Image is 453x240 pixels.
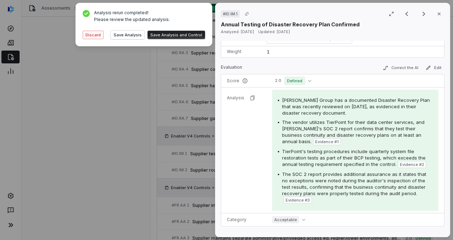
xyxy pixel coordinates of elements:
span: 1 [267,49,270,54]
button: Discard [83,31,104,39]
button: Save Analysis [111,31,145,39]
span: Acceptable [272,216,299,223]
span: Analysis rerun completed! [94,10,170,15]
span: Analyzed: [DATE] [221,29,254,34]
span: # ID.IM.1 [223,11,238,17]
span: Evidence # 3 [286,197,310,203]
p: Analysis [227,95,244,101]
p: Category [227,217,261,223]
span: Evidence # 2 [400,162,424,167]
button: Edit [423,63,444,72]
span: Please review the updated analysis. [94,17,170,22]
button: Next result [417,10,431,18]
button: Previous result [400,10,414,18]
span: Defined [284,77,305,85]
span: The SOC 2 report provides additional assurance as it states that no exceptions were noted during ... [282,171,426,196]
button: 2.0Defined [272,77,314,85]
p: Score [227,78,261,84]
span: [PERSON_NAME] Group has a documented Disaster Recovery Plan that was recently reviewed on [DATE],... [282,97,430,116]
button: Correct the AI [380,64,421,72]
button: Copy link [240,7,253,20]
p: Evaluation [221,64,242,73]
button: Save Analysis and Control [147,31,205,39]
p: Weight [227,49,255,54]
span: The vendor utilizes TierPoint for their data center services, and [PERSON_NAME]'s SOC 2 report co... [282,119,425,144]
span: Updated: [DATE] [258,29,290,34]
p: Annual Testing of Disaster Recovery Plan Confirmed [221,21,360,28]
span: TierPoint's testing procedures include quarterly system file restoration tests as part of their B... [282,148,426,167]
span: Evidence # 1 [315,139,339,145]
